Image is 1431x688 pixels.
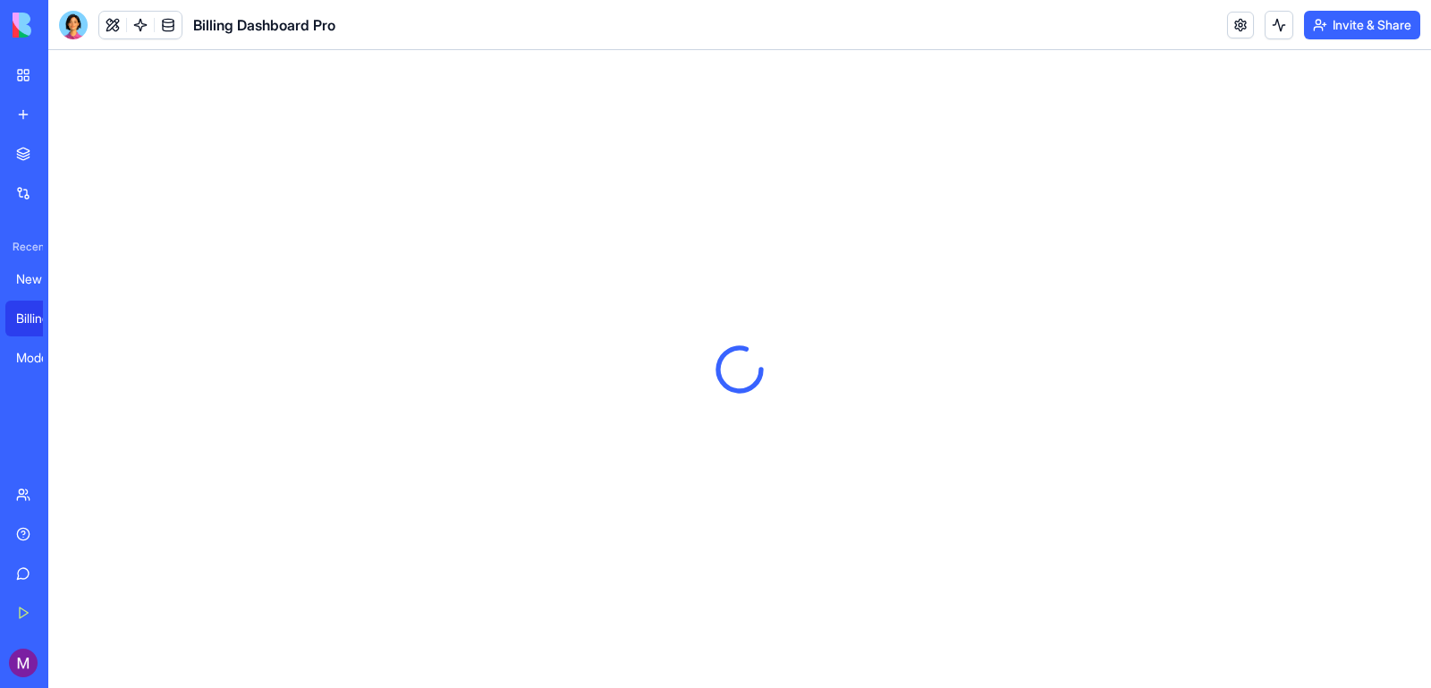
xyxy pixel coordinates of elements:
a: Billing Dashboard Pro [5,301,77,336]
div: New App [16,270,66,288]
img: logo [13,13,123,38]
a: Modern Team Project Planner [5,340,77,376]
span: Recent [5,240,43,254]
button: Invite & Share [1304,11,1420,39]
img: ACg8ocLVUglO0BcFQQtTfrbOobENeuDQfGDCGNrTYPsAwZbzeu6lfA=s96-c [9,649,38,677]
span: Billing Dashboard Pro [193,14,335,36]
a: New App [5,261,77,297]
div: Modern Team Project Planner [16,349,66,367]
div: Billing Dashboard Pro [16,310,66,327]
